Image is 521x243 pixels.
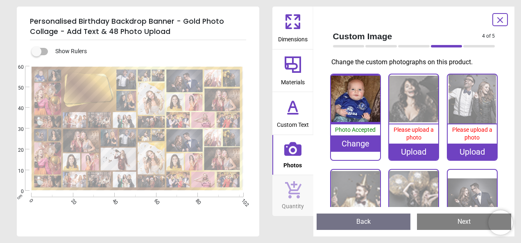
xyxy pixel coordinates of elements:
span: Custom Image [333,30,482,42]
div: Upload [448,144,497,160]
button: Back [317,214,411,230]
span: Dimensions [278,32,308,44]
span: 50 [8,85,24,92]
span: 0 [27,198,33,203]
div: Show Rulers [36,47,259,56]
button: Next [417,214,511,230]
button: Quantity [272,175,313,216]
span: 4 of 5 [482,33,495,40]
button: Materials [272,49,313,92]
span: 60 [152,198,158,203]
span: 30 [8,126,24,133]
span: Please upload a photo [394,126,434,141]
span: 102 [240,198,245,203]
span: 60 [8,64,24,71]
span: Custom Text [277,117,309,129]
div: Change [331,135,380,152]
span: Quantity [282,198,304,211]
span: Materials [281,74,305,87]
h5: Personalised Birthday Backdrop Banner - Gold Photo Collage - Add Text & 48 Photo Upload [30,13,246,40]
span: Photo Accepted [335,126,376,133]
p: Change the custom photographs on this product. [331,58,502,67]
span: 80 [194,198,199,203]
span: 10 [8,168,24,175]
button: Dimensions [272,7,313,49]
span: cm [16,193,23,200]
span: 0 [8,188,24,195]
span: Please upload a photo [452,126,492,141]
span: Photos [283,157,302,170]
div: Upload [389,144,438,160]
span: 20 [8,147,24,154]
span: 40 [8,105,24,112]
button: Photos [272,135,313,175]
span: 20 [69,198,75,203]
iframe: Brevo live chat [488,210,513,235]
span: 40 [111,198,116,203]
button: Custom Text [272,92,313,135]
